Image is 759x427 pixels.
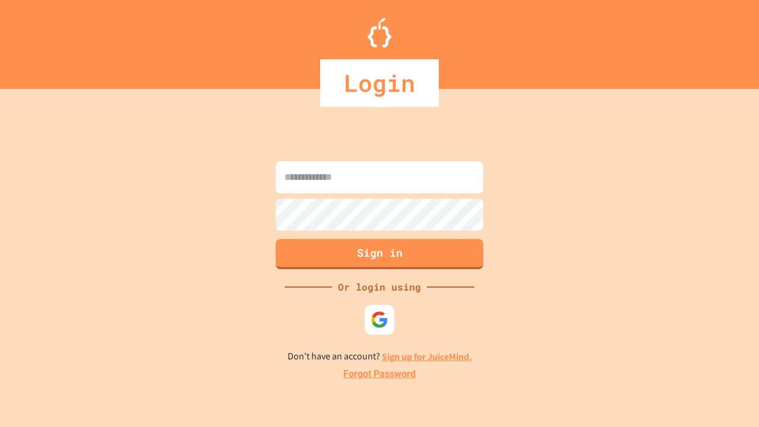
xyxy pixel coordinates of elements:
[332,280,427,294] div: Or login using
[371,311,388,329] img: google-icon.svg
[276,239,483,269] button: Sign in
[382,350,472,363] a: Sign up for JuiceMind.
[368,18,391,47] img: Logo.svg
[288,349,472,364] p: Don't have an account?
[343,367,416,381] a: Forgot Password
[661,328,747,378] iframe: chat widget
[709,380,747,415] iframe: chat widget
[320,59,439,107] div: Login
